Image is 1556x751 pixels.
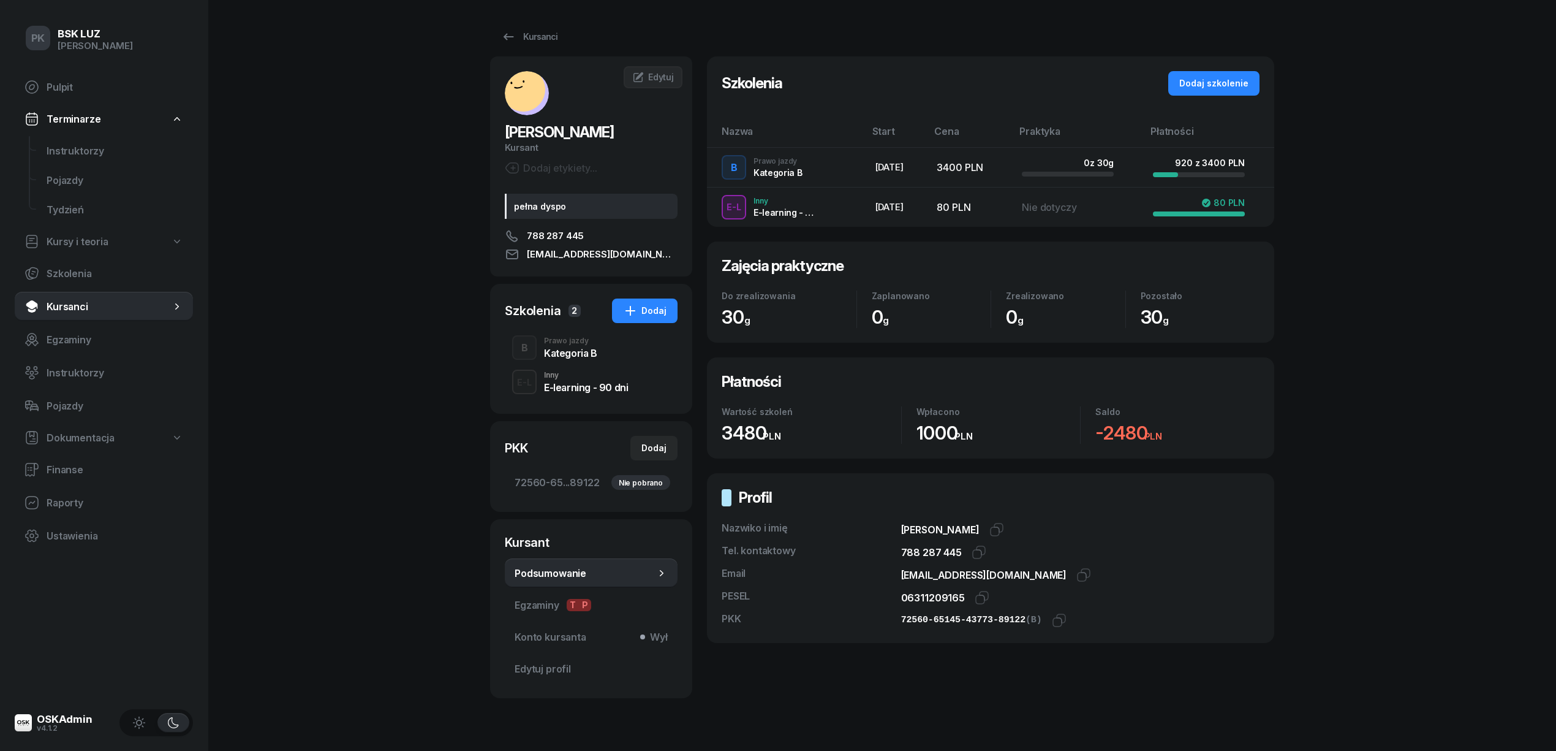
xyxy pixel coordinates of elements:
[954,430,973,442] small: PLN
[916,422,1081,444] div: 1000
[744,315,750,326] small: g
[505,302,561,319] div: Szkolenia
[1168,71,1260,96] button: Dodaj szkolenie
[872,291,991,301] div: Zaplanowano
[47,268,183,280] span: Szkolenia
[15,72,193,102] a: Pulpit
[47,175,183,186] span: Pojazdy
[544,383,628,392] div: E-learning - 90 dni
[630,436,678,460] button: Dodaj
[763,430,781,442] small: PLN
[623,303,667,318] div: Dodaj
[505,534,678,551] div: Kursant
[505,365,678,399] button: E-LInnyE-learning - 90 dni
[875,162,918,173] div: [DATE]
[722,545,901,557] div: Tel. kontaktowy
[47,82,183,93] span: Pulpit
[15,714,32,731] img: logo-xs@2x.png
[15,228,193,255] a: Kursy i teoria
[15,391,193,421] a: Pojazdy
[15,325,193,354] a: Egzaminy
[505,558,678,588] a: Podsumowanie
[47,334,183,346] span: Egzaminy
[515,663,668,675] span: Edytuj profil
[15,521,193,551] a: Ustawienia
[1163,315,1169,326] small: g
[490,25,568,49] a: Kursanci
[1018,315,1024,326] small: g
[568,305,581,317] span: 2
[505,142,678,153] div: Kursant
[901,592,965,604] div: 06311209165
[722,590,901,602] div: PESEL
[47,113,100,125] span: Terminarze
[512,370,537,394] button: E-L
[512,375,537,390] div: E-L
[722,74,782,93] h2: Szkolenia
[501,29,557,44] div: Kursanci
[505,161,597,175] button: Dodaj etykiety...
[722,422,901,444] div: 3480
[47,236,108,248] span: Kursy i teoria
[505,654,678,684] a: Edytuj profil
[901,570,1067,581] div: [EMAIL_ADDRESS][DOMAIN_NAME]
[722,291,856,301] div: Do zrealizowania
[37,136,193,166] a: Instruktorzy
[1143,125,1274,148] th: Płatności
[1144,430,1163,442] small: PLN
[722,613,901,625] div: PKK
[15,358,193,387] a: Instruktorzy
[58,29,133,39] div: BSK LUZ
[645,631,668,643] span: Wył
[612,299,678,323] button: Dodaj
[31,33,45,44] span: PK
[47,497,183,509] span: Raporty
[1095,422,1260,444] div: -2480
[883,315,889,326] small: g
[544,337,597,345] div: Prawo jazdy
[47,204,183,216] span: Tydzień
[515,568,655,579] span: Podsumowanie
[611,475,670,490] div: Nie pobrano
[865,125,927,148] th: Start
[1025,615,1042,625] span: (B)
[1095,406,1260,417] div: Saldo
[1022,197,1114,217] div: Nie dotyczy
[1141,306,1169,328] span: 30
[875,202,918,213] div: [DATE]
[505,247,678,262] a: [EMAIL_ADDRESS][DOMAIN_NAME]
[515,477,668,489] span: 72560-65...89122
[1201,198,1245,208] div: 80 PLN
[47,400,183,412] span: Pojazdy
[47,464,183,476] span: Finanse
[47,301,171,313] span: Kursanci
[515,631,668,643] span: Konto kursanta
[37,195,193,224] a: Tydzień
[722,522,788,534] span: Nazwiko i imię
[544,372,628,379] div: Inny
[544,348,597,358] div: Kategoria B
[58,40,133,51] div: [PERSON_NAME]
[1006,291,1125,301] div: Zrealizowano
[901,615,1042,626] div: 72560-65145-43773-89122
[722,406,901,417] div: Wartość szkoleń
[47,367,183,379] span: Instruktorzy
[516,340,533,356] div: B
[15,455,193,484] a: Finanse
[722,256,844,276] h2: Zajęcia praktyczne
[505,622,678,652] a: Konto kursantaWył
[37,166,193,195] a: Pojazdy
[505,194,678,219] div: pełna dyspo
[505,123,614,141] span: [PERSON_NAME]
[505,440,528,457] div: PKK
[739,488,772,508] h2: Profil
[1012,125,1143,148] th: Praktyka
[15,105,193,132] a: Terminarze
[901,524,980,536] span: [PERSON_NAME]
[901,547,962,558] div: 788 287 445
[15,259,193,288] a: Szkolenia
[648,72,674,82] span: Edytuj
[1006,306,1024,328] span: 0
[937,202,1002,213] div: 80 PLN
